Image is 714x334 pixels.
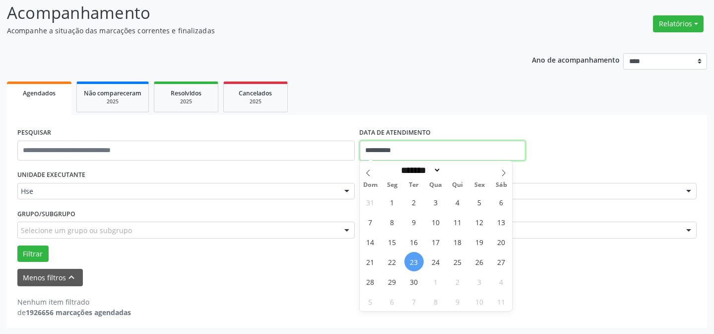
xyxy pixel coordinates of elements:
span: Setembro 25, 2025 [448,252,467,271]
span: Setembro 9, 2025 [404,212,424,232]
span: Outubro 9, 2025 [448,292,467,311]
span: Outubro 10, 2025 [470,292,489,311]
span: Setembro 6, 2025 [492,192,511,212]
span: Agendados [23,89,56,97]
span: Setembro 22, 2025 [383,252,402,271]
div: Nenhum item filtrado [17,297,131,307]
span: Setembro 21, 2025 [361,252,380,271]
span: Setembro 10, 2025 [426,212,446,232]
i: keyboard_arrow_up [66,272,77,283]
span: Outubro 2, 2025 [448,272,467,291]
span: Qua [425,182,447,188]
span: Setembro 30, 2025 [404,272,424,291]
span: Setembro 3, 2025 [426,192,446,212]
label: PESQUISAR [17,125,51,141]
p: Acompanhamento [7,0,497,25]
span: Setembro 5, 2025 [470,192,489,212]
div: 2025 [161,98,211,105]
span: Setembro 16, 2025 [404,232,424,251]
span: Setembro 23, 2025 [404,252,424,271]
span: Outubro 1, 2025 [426,272,446,291]
label: Grupo/Subgrupo [17,206,75,222]
span: Setembro 17, 2025 [426,232,446,251]
span: Setembro 18, 2025 [448,232,467,251]
span: Outubro 4, 2025 [492,272,511,291]
p: Acompanhe a situação das marcações correntes e finalizadas [7,25,497,36]
span: Setembro 19, 2025 [470,232,489,251]
label: DATA DE ATENDIMENTO [360,125,431,141]
span: Outubro 7, 2025 [404,292,424,311]
span: Outubro 11, 2025 [492,292,511,311]
span: Sex [468,182,490,188]
button: Filtrar [17,246,49,262]
span: Hse [21,186,334,196]
span: Setembro 8, 2025 [383,212,402,232]
span: Outubro 3, 2025 [470,272,489,291]
select: Month [398,165,442,175]
span: Setembro 7, 2025 [361,212,380,232]
span: [PERSON_NAME] [363,186,677,196]
div: de [17,307,131,318]
span: Agosto 31, 2025 [361,192,380,212]
span: Setembro 24, 2025 [426,252,446,271]
span: Outubro 5, 2025 [361,292,380,311]
span: Setembro 29, 2025 [383,272,402,291]
span: Selecione um grupo ou subgrupo [21,225,132,236]
span: Setembro 20, 2025 [492,232,511,251]
span: Qui [447,182,468,188]
button: Relatórios [653,15,704,32]
span: Cancelados [239,89,272,97]
span: Setembro 28, 2025 [361,272,380,291]
span: Setembro 11, 2025 [448,212,467,232]
span: Setembro 4, 2025 [448,192,467,212]
span: Setembro 15, 2025 [383,232,402,251]
span: Setembro 26, 2025 [470,252,489,271]
input: Year [441,165,474,175]
div: 2025 [231,98,280,105]
p: Ano de acompanhamento [532,53,620,66]
span: Setembro 12, 2025 [470,212,489,232]
span: Setembro 1, 2025 [383,192,402,212]
span: Setembro 14, 2025 [361,232,380,251]
span: Dom [360,182,382,188]
strong: 1926656 marcações agendadas [26,308,131,317]
span: Resolvidos [171,89,201,97]
span: Setembro 2, 2025 [404,192,424,212]
button: Menos filtroskeyboard_arrow_up [17,269,83,286]
span: Ter [403,182,425,188]
span: Sáb [490,182,512,188]
span: Setembro 27, 2025 [492,252,511,271]
span: Seg [382,182,403,188]
div: 2025 [84,98,141,105]
span: Setembro 13, 2025 [492,212,511,232]
span: Outubro 8, 2025 [426,292,446,311]
span: Não compareceram [84,89,141,97]
label: UNIDADE EXECUTANTE [17,167,85,183]
span: Outubro 6, 2025 [383,292,402,311]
